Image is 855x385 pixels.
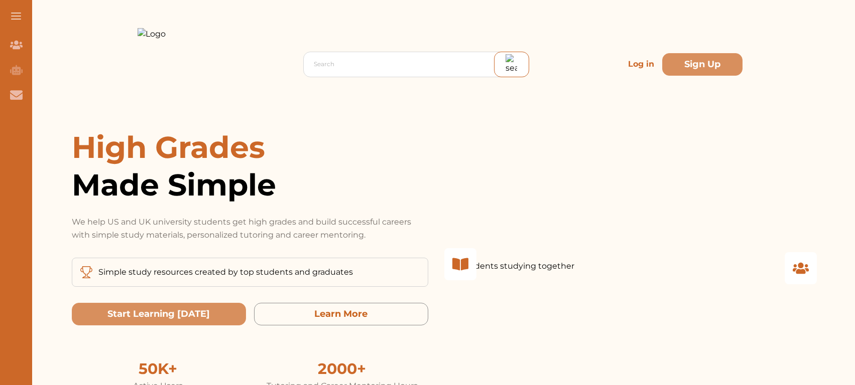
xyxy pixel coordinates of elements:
button: Sign Up [662,53,743,76]
iframe: HelpCrunch [614,266,845,375]
div: 50K+ [72,357,244,380]
p: Simple study resources created by top students and graduates [98,266,353,278]
button: Start Learning Today [72,303,246,325]
span: High Grades [72,129,265,165]
span: Made Simple [72,166,428,204]
p: We help US and UK university students get high grades and build successful careers with simple st... [72,216,428,242]
img: search_icon [506,54,517,74]
button: Learn More [254,303,428,325]
div: 2000+ [256,357,428,380]
img: Logo [138,28,210,100]
p: Log in [624,54,658,74]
